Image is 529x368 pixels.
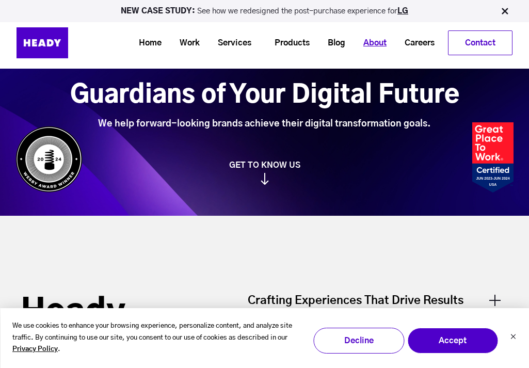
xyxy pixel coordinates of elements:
p: We use cookies to enhance your browsing experience, personalize content, and analyze site traffic... [12,321,305,356]
a: Blog [315,34,350,53]
img: Close Bar [500,6,510,17]
h1: Guardians of Your Digital Future [70,82,459,110]
strong: NEW CASE STUDY: [121,7,197,15]
p: See how we redesigned the post-purchase experience for [5,7,524,15]
a: Services [205,34,257,53]
div: Crafting Experiences That Drive Results [248,293,508,319]
img: Heady_Logo_Web-01 (1) [17,27,68,58]
a: Work [167,34,205,53]
img: arrow_down [261,173,269,185]
button: Accept [407,328,498,354]
a: Products [262,34,315,53]
button: Decline [313,328,404,354]
a: Home [126,34,167,53]
a: Contact [448,31,512,55]
div: We help forward-looking brands achieve their digital transformation goals. [70,118,459,130]
img: Heady_2023_Certification_Badge [472,122,514,193]
a: Careers [392,34,440,53]
a: About [350,34,392,53]
img: Heady_WebbyAward_Winner-4 [15,126,83,193]
a: LG [397,7,408,15]
a: GET TO KNOW US [10,160,519,185]
button: Dismiss cookie banner [510,332,516,343]
a: Privacy Policy [12,344,58,356]
div: Navigation Menu [94,30,512,55]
